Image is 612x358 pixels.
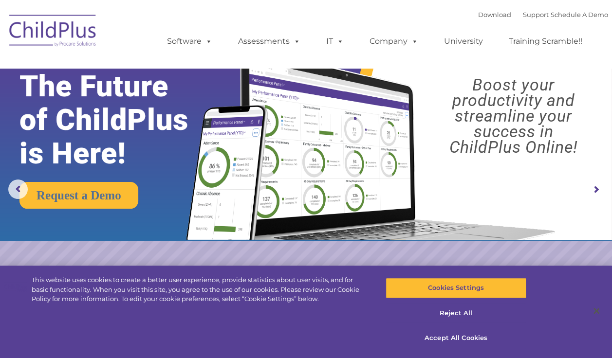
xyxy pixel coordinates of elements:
a: Software [157,32,222,51]
a: Download [478,11,511,18]
a: IT [316,32,353,51]
a: Schedule A Demo [551,11,608,18]
font: | [478,11,608,18]
button: Close [586,300,607,322]
img: ChildPlus by Procare Solutions [4,8,102,56]
button: Cookies Settings [386,278,526,298]
a: Request a Demo [19,182,138,209]
a: Support [523,11,549,18]
a: Company [360,32,428,51]
a: Assessments [228,32,310,51]
rs-layer: The Future of ChildPlus is Here! [19,70,215,170]
div: This website uses cookies to create a better user experience, provide statistics about user visit... [32,275,367,304]
button: Accept All Cookies [386,328,526,348]
a: Training Scramble!! [499,32,592,51]
a: University [434,32,493,51]
button: Reject All [386,303,526,323]
span: Last name [135,64,165,72]
span: Phone number [135,104,177,111]
rs-layer: Boost your productivity and streamline your success in ChildPlus Online! [423,77,604,155]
